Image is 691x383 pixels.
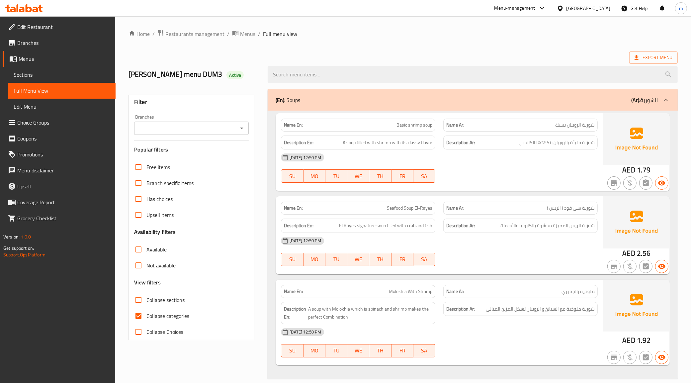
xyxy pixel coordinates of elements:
span: [DATE] 12:50 PM [287,329,324,335]
button: TH [369,169,391,183]
h3: Popular filters [134,146,249,153]
button: WE [347,253,369,266]
span: Collapse sections [146,296,185,304]
nav: breadcrumb [129,30,678,38]
span: FR [394,171,411,181]
span: SA [416,254,433,264]
span: 1.92 [637,334,651,347]
span: 1.0.0 [21,233,31,241]
button: TH [369,344,391,357]
a: Upsell [3,178,116,194]
button: Not branch specific item [607,176,621,190]
span: Active [226,72,244,78]
strong: Name Ar: [446,205,464,212]
span: SA [416,171,433,181]
button: Not has choices [639,176,652,190]
span: 1.79 [637,163,651,176]
strong: Name Ar: [446,122,464,129]
span: m [679,5,683,12]
li: / [258,30,260,38]
span: TU [328,346,345,355]
span: Branches [17,39,110,47]
a: Promotions [3,146,116,162]
a: Branches [3,35,116,51]
button: SA [413,253,435,266]
img: Ae5nvW7+0k+MAAAAAElFTkSuQmCC [603,280,670,332]
button: Available [655,176,668,190]
span: SU [284,171,301,181]
span: Edit Menu [14,103,110,111]
button: Available [655,260,668,273]
span: Free items [146,163,170,171]
span: شوربة الريس المميزة محشوة بالكابوريا والأسماك [500,222,595,230]
span: Edit Restaurant [17,23,110,31]
span: MO [306,254,323,264]
span: شوربة ملوخية مع السبانخ و الروبيان تشكل المزيج المثالي [486,305,595,313]
strong: Name En: [284,205,303,212]
span: WE [350,346,367,355]
a: Home [129,30,150,38]
span: Coupons [17,135,110,143]
a: Restaurants management [157,30,224,38]
b: (En): [276,95,285,105]
span: Menus [240,30,255,38]
span: Upsell items [146,211,174,219]
span: Full menu view [263,30,297,38]
a: Menu disclaimer [3,162,116,178]
span: Export Menu [635,53,672,62]
span: WE [350,171,367,181]
span: Seafood Soup El-Rayes [387,205,432,212]
a: Menus [232,30,255,38]
span: Molokhia With Shrimp [389,288,432,295]
span: A soup filled with shrimp with its classy flavor [343,139,432,147]
button: Purchased item [623,260,637,273]
span: El Rayes signature soup filled with crab and fish [339,222,432,230]
span: Promotions [17,150,110,158]
span: TU [328,254,345,264]
a: Sections [8,67,116,83]
a: Support.OpsPlatform [3,250,45,259]
button: Available [655,351,668,364]
span: SU [284,346,301,355]
span: Coverage Report [17,198,110,206]
strong: Name En: [284,288,303,295]
span: Full Menu View [14,87,110,95]
strong: Description En: [284,139,313,147]
li: / [227,30,229,38]
strong: Description En: [284,222,313,230]
span: FR [394,254,411,264]
input: search [268,66,678,83]
img: Ae5nvW7+0k+MAAAAAElFTkSuQmCC [603,113,670,165]
span: Choice Groups [17,119,110,127]
a: Choice Groups [3,115,116,131]
span: TH [372,171,389,181]
span: Not available [146,261,176,269]
button: MO [303,344,325,357]
li: / [152,30,155,38]
button: SA [413,169,435,183]
div: Menu-management [494,4,535,12]
span: Menu disclaimer [17,166,110,174]
strong: Name Ar: [446,288,464,295]
span: TU [328,171,345,181]
div: [GEOGRAPHIC_DATA] [566,5,610,12]
a: Coverage Report [3,194,116,210]
span: SA [416,346,433,355]
h3: Availability filters [134,228,176,236]
span: AED [622,334,635,347]
span: Upsell [17,182,110,190]
button: MO [303,169,325,183]
span: Export Menu [629,51,678,64]
span: Restaurants management [165,30,224,38]
a: Menus [3,51,116,67]
button: SU [281,253,303,266]
span: Grocery Checklist [17,214,110,222]
div: Active [226,71,244,79]
span: MO [306,171,323,181]
button: Not branch specific item [607,260,621,273]
strong: Description Ar: [446,139,475,147]
span: Collapse Choices [146,328,183,336]
span: AED [622,163,635,176]
button: WE [347,344,369,357]
span: شوربة سي فود ( الريس ) [547,205,595,212]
